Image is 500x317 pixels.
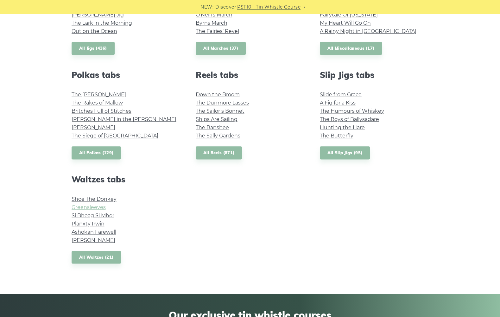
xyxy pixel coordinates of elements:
[215,3,236,11] span: Discover
[320,146,370,159] a: All Slip Jigs (95)
[320,100,356,106] a: A Fig for a Kiss
[196,100,249,106] a: The Dunmore Lasses
[196,116,237,122] a: Ships Are Sailing
[320,133,353,139] a: The Butterfly
[320,12,378,18] a: Fairytale Of [US_STATE]
[72,204,106,210] a: Greensleeves
[320,42,382,55] a: All Miscellaneous (17)
[72,116,176,122] a: [PERSON_NAME] in the [PERSON_NAME]
[196,20,227,26] a: Byrns March
[320,124,365,130] a: Hunting the Hare
[196,42,246,55] a: All Marches (37)
[320,92,362,98] a: Slide from Grace
[72,70,180,80] h2: Polkas tabs
[196,12,232,18] a: O’Neill’s March
[196,108,244,114] a: The Sailor’s Bonnet
[72,124,115,130] a: [PERSON_NAME]
[72,133,158,139] a: The Siege of [GEOGRAPHIC_DATA]
[72,221,104,227] a: Planxty Irwin
[320,70,429,80] h2: Slip Jigs tabs
[320,28,416,34] a: A Rainy Night in [GEOGRAPHIC_DATA]
[320,20,371,26] a: My Heart Will Go On
[72,20,132,26] a: The Lark in the Morning
[72,237,115,243] a: [PERSON_NAME]
[72,100,123,106] a: The Rakes of Mallow
[196,146,242,159] a: All Reels (871)
[196,124,229,130] a: The Banshee
[72,146,121,159] a: All Polkas (129)
[72,196,117,202] a: Shoe The Donkey
[200,3,213,11] span: NEW:
[72,212,114,219] a: Si­ Bheag Si­ Mhor
[72,174,180,184] h2: Waltzes tabs
[196,92,240,98] a: Down the Broom
[72,251,121,264] a: All Waltzes (21)
[72,28,117,34] a: Out on the Ocean
[196,28,239,34] a: The Fairies’ Revel
[320,116,379,122] a: The Boys of Ballysadare
[72,92,126,98] a: The [PERSON_NAME]
[196,133,240,139] a: The Sally Gardens
[72,12,124,18] a: [PERSON_NAME] Jig
[320,108,384,114] a: The Humours of Whiskey
[72,108,131,114] a: Britches Full of Stitches
[196,70,305,80] h2: Reels tabs
[237,3,301,11] a: PST10 - Tin Whistle Course
[72,229,116,235] a: Ashokan Farewell
[72,42,115,55] a: All Jigs (436)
